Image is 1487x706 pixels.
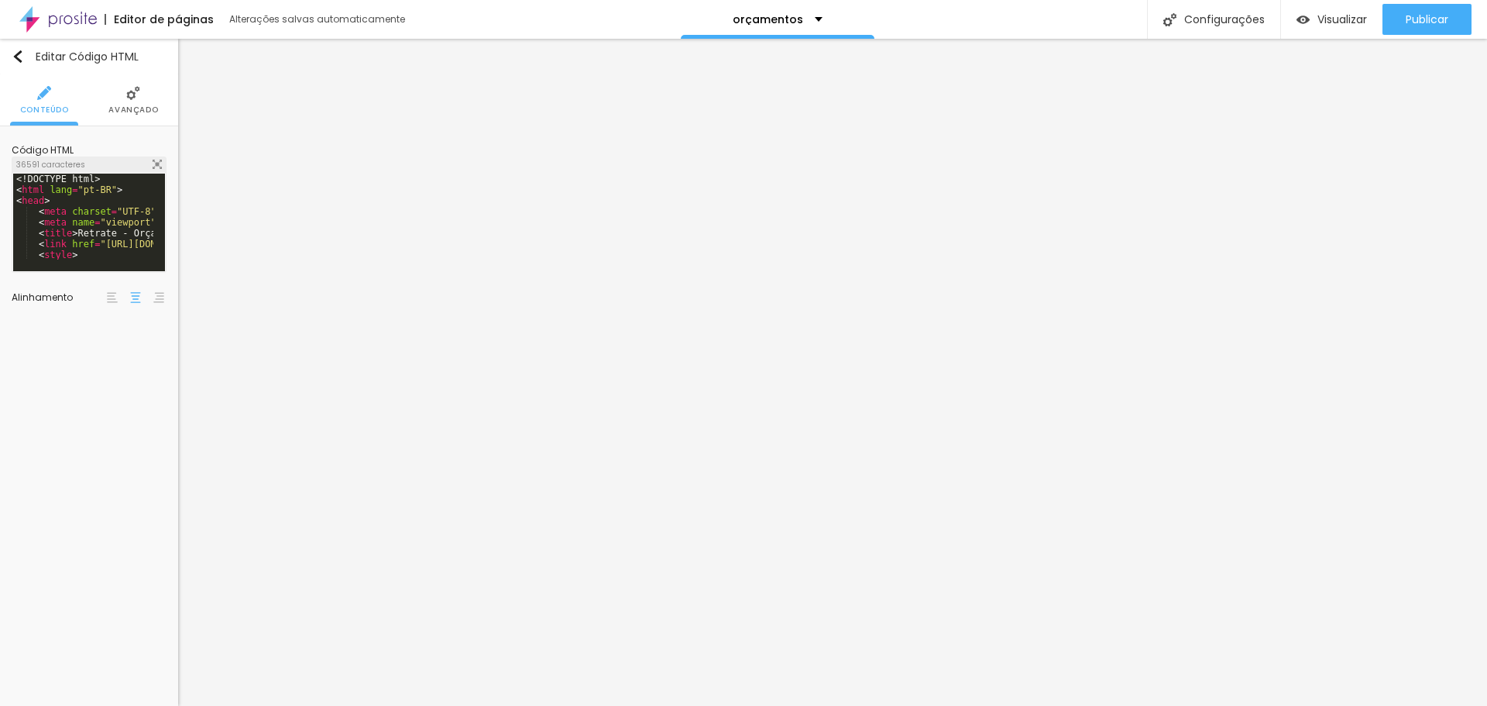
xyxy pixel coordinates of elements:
div: Alinhamento [12,293,105,302]
img: view-1.svg [1296,13,1310,26]
img: paragraph-left-align.svg [107,292,118,303]
iframe: Editor [178,39,1487,706]
img: Icone [1163,13,1176,26]
button: Publicar [1382,4,1472,35]
img: Icone [37,86,51,100]
div: Código HTML [12,146,167,155]
span: Visualizar [1317,13,1367,26]
img: Icone [12,50,24,63]
span: Conteúdo [20,106,69,114]
div: Alterações salvas automaticamente [229,15,407,24]
p: orçamentos [733,14,803,25]
img: paragraph-center-align.svg [130,292,141,303]
img: Icone [153,160,162,169]
div: 36591 caracteres [12,157,166,173]
span: Avançado [108,106,158,114]
img: paragraph-right-align.svg [153,292,164,303]
div: Editar Código HTML [12,50,139,63]
div: Editor de páginas [105,14,214,25]
span: Publicar [1406,13,1448,26]
img: Icone [126,86,140,100]
button: Visualizar [1281,4,1382,35]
